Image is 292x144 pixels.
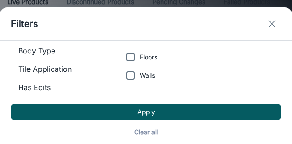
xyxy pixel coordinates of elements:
[140,70,155,80] span: Walls
[18,45,111,56] span: Body Type
[18,82,111,93] span: Has Edits
[11,104,281,120] button: Apply
[263,15,281,33] button: exit
[11,60,119,78] div: Tile Application
[11,124,281,140] button: Clear all
[18,64,111,75] span: Tile Application
[11,17,38,31] h1: Filters
[11,78,119,96] div: Has Edits
[11,42,119,60] div: Body Type
[140,52,157,62] span: Floors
